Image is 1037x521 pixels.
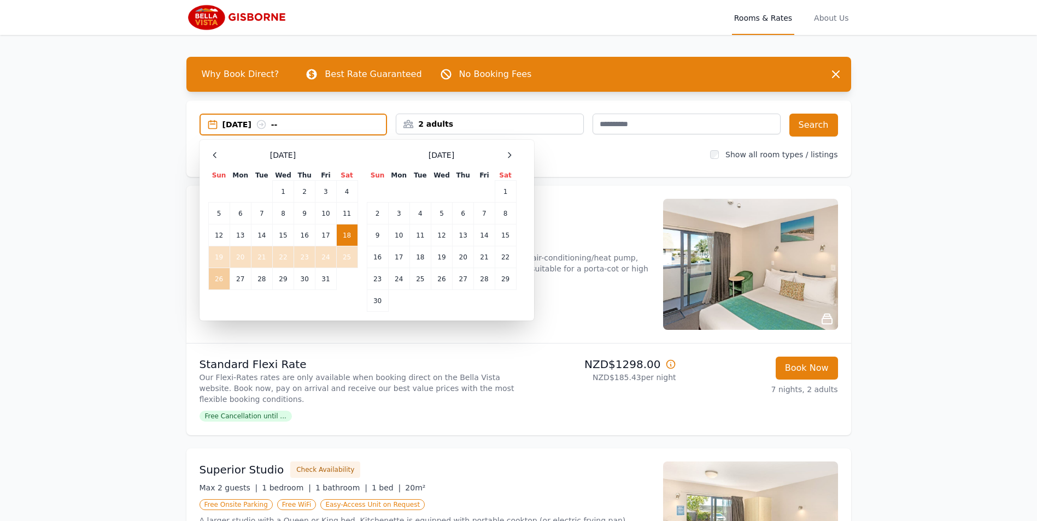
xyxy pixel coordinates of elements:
[294,268,315,290] td: 30
[200,462,284,477] h3: Superior Studio
[272,224,294,246] td: 15
[336,170,358,181] th: Sat
[725,150,837,159] label: Show all room types / listings
[186,4,291,31] img: Bella Vista Gisborne
[208,246,230,268] td: 19
[208,268,230,290] td: 26
[388,246,409,268] td: 17
[388,268,409,290] td: 24
[431,224,452,246] td: 12
[474,224,495,246] td: 14
[315,483,367,492] span: 1 bathroom |
[367,170,388,181] th: Sun
[222,119,386,130] div: [DATE] --
[367,290,388,312] td: 30
[776,357,838,380] button: Book Now
[277,499,317,510] span: Free WiFi
[290,461,360,478] button: Check Availability
[453,170,474,181] th: Thu
[294,224,315,246] td: 16
[230,268,251,290] td: 27
[409,203,431,224] td: 4
[495,268,516,290] td: 29
[685,384,838,395] p: 7 nights, 2 adults
[251,246,272,268] td: 21
[200,372,514,405] p: Our Flexi-Rates rates are only available when booking direct on the Bella Vista website. Book now...
[208,224,230,246] td: 12
[495,246,516,268] td: 22
[208,203,230,224] td: 5
[495,170,516,181] th: Sat
[272,203,294,224] td: 8
[230,246,251,268] td: 20
[409,224,431,246] td: 11
[409,170,431,181] th: Tue
[262,483,311,492] span: 1 bedroom |
[336,181,358,203] td: 4
[474,170,495,181] th: Fri
[474,268,495,290] td: 28
[230,203,251,224] td: 6
[431,246,452,268] td: 19
[230,224,251,246] td: 13
[315,246,336,268] td: 24
[372,483,401,492] span: 1 bed |
[200,483,258,492] span: Max 2 guests |
[396,119,583,129] div: 2 adults
[272,246,294,268] td: 22
[336,203,358,224] td: 11
[388,224,409,246] td: 10
[200,411,292,422] span: Free Cancellation until ...
[388,203,409,224] td: 3
[193,63,288,85] span: Why Book Direct?
[453,203,474,224] td: 6
[409,246,431,268] td: 18
[315,268,336,290] td: 31
[315,170,336,181] th: Fri
[453,268,474,290] td: 27
[474,203,495,224] td: 7
[270,150,296,161] span: [DATE]
[325,68,421,81] p: Best Rate Guaranteed
[294,170,315,181] th: Thu
[495,181,516,203] td: 1
[405,483,425,492] span: 20m²
[495,203,516,224] td: 8
[495,224,516,246] td: 15
[388,170,409,181] th: Mon
[315,181,336,203] td: 3
[251,170,272,181] th: Tue
[208,170,230,181] th: Sun
[251,268,272,290] td: 28
[272,170,294,181] th: Wed
[315,224,336,246] td: 17
[367,203,388,224] td: 2
[459,68,532,81] p: No Booking Fees
[272,268,294,290] td: 29
[431,170,452,181] th: Wed
[294,203,315,224] td: 9
[367,268,388,290] td: 23
[336,246,358,268] td: 25
[431,203,452,224] td: 5
[200,499,273,510] span: Free Onsite Parking
[429,150,454,161] span: [DATE]
[409,268,431,290] td: 25
[251,224,272,246] td: 14
[200,357,514,372] p: Standard Flexi Rate
[320,499,425,510] span: Easy-Access Unit on Request
[251,203,272,224] td: 7
[294,246,315,268] td: 23
[523,372,676,383] p: NZD$185.43 per night
[453,224,474,246] td: 13
[523,357,676,372] p: NZD$1298.00
[453,246,474,268] td: 20
[474,246,495,268] td: 21
[431,268,452,290] td: 26
[272,181,294,203] td: 1
[315,203,336,224] td: 10
[336,224,358,246] td: 18
[367,246,388,268] td: 16
[294,181,315,203] td: 2
[230,170,251,181] th: Mon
